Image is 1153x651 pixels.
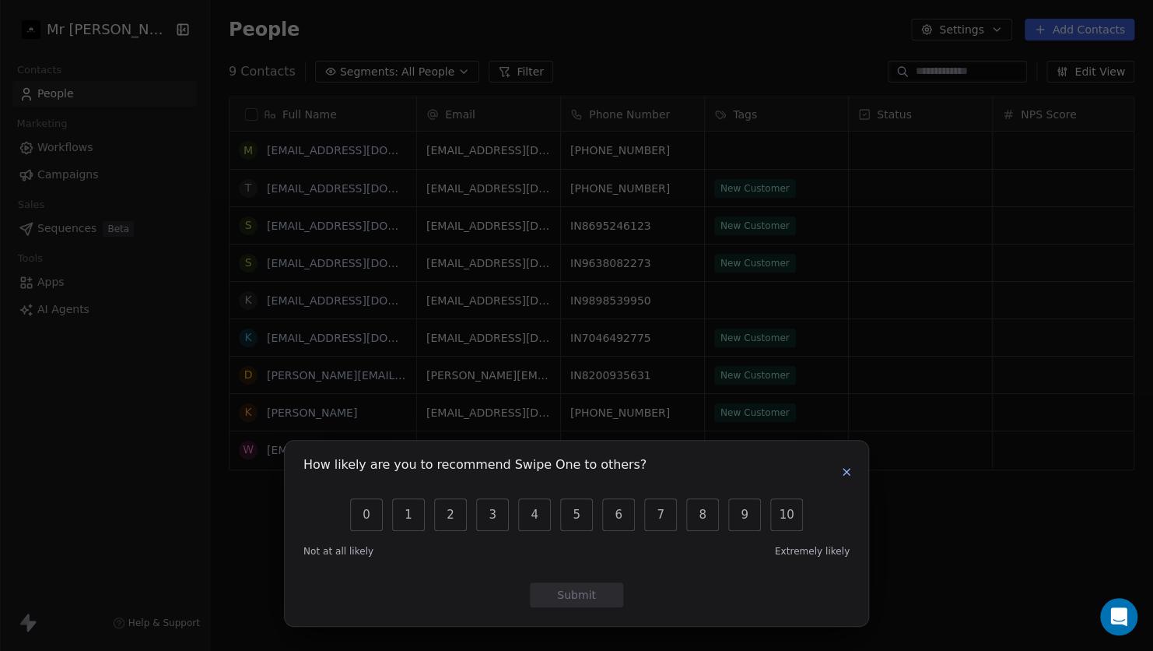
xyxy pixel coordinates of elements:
button: 7 [644,498,677,531]
button: 1 [392,498,425,531]
button: 5 [560,498,593,531]
button: 6 [602,498,635,531]
button: 0 [350,498,383,531]
h1: How likely are you to recommend Swipe One to others? [303,459,647,475]
button: 4 [518,498,551,531]
button: 2 [434,498,467,531]
button: Submit [530,582,623,607]
span: Not at all likely [303,545,373,558]
button: 3 [476,498,509,531]
button: 9 [728,498,761,531]
button: 10 [770,498,803,531]
span: Extremely likely [775,545,850,558]
button: 8 [686,498,719,531]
